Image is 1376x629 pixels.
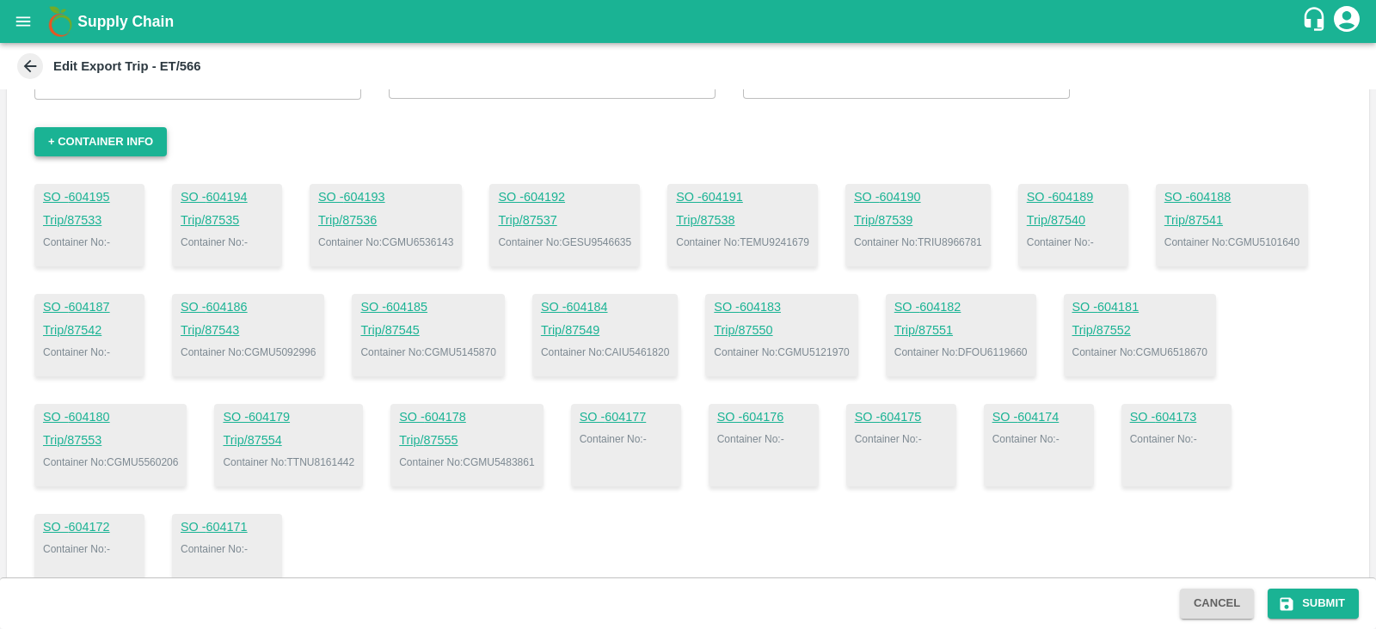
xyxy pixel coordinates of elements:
[1027,235,1120,250] p: Container No: -
[43,211,136,230] a: Trip/87533
[1180,589,1254,619] button: Cancel
[580,408,673,427] a: SO -604177
[43,408,178,427] a: SO -604180
[992,431,1085,447] p: Container No: -
[399,431,534,450] a: Trip/87555
[181,345,316,360] p: Container No: CGMU5092996
[498,211,631,230] a: Trip/87537
[676,235,809,250] p: Container No: TEMU9241679
[498,235,631,250] p: Container No: GESU9546635
[894,298,1028,317] a: SO -604182
[43,455,178,470] p: Container No: CGMU5560206
[223,408,354,427] a: SO -604179
[43,4,77,39] img: logo
[1164,188,1299,207] a: SO -604188
[1027,211,1120,230] a: Trip/87540
[399,455,534,470] p: Container No: CGMU5483861
[318,188,453,207] a: SO -604193
[43,321,136,340] a: Trip/87542
[498,188,631,207] a: SO -604192
[360,298,495,317] a: SO -604185
[1072,321,1207,340] a: Trip/87552
[541,345,669,360] p: Container No: CAIU5461820
[855,408,948,427] a: SO -604175
[223,431,354,450] a: Trip/87554
[1072,298,1207,317] a: SO -604181
[541,321,669,340] a: Trip/87549
[854,188,982,207] a: SO -604190
[181,298,316,317] a: SO -604186
[580,431,673,447] p: Container No: -
[43,345,136,360] p: Container No: -
[1331,3,1362,40] div: account of current user
[43,431,178,450] a: Trip/87553
[43,518,136,537] a: SO -604172
[77,9,1301,34] a: Supply Chain
[3,2,43,41] button: open drawer
[53,59,201,73] b: Edit Export Trip - ET/566
[894,321,1028,340] a: Trip/87551
[1130,431,1223,447] p: Container No: -
[676,188,809,207] a: SO -604191
[894,345,1028,360] p: Container No: DFOU6119660
[992,408,1085,427] a: SO -604174
[34,127,167,157] button: + Container Info
[360,345,495,360] p: Container No: CGMU5145870
[541,298,669,317] a: SO -604184
[181,541,273,557] p: Container No: -
[181,518,273,537] a: SO -604171
[854,211,982,230] a: Trip/87539
[855,431,948,447] p: Container No: -
[717,408,810,427] a: SO -604176
[318,211,453,230] a: Trip/87536
[43,235,136,250] p: Container No: -
[1301,6,1331,37] div: customer-support
[717,431,810,447] p: Container No: -
[43,298,136,317] a: SO -604187
[181,211,273,230] a: Trip/87535
[77,13,174,30] b: Supply Chain
[181,188,273,207] a: SO -604194
[714,321,849,340] a: Trip/87550
[43,188,136,207] a: SO -604195
[854,235,982,250] p: Container No: TRIU8966781
[1268,589,1359,619] button: Submit
[360,321,495,340] a: Trip/87545
[1164,235,1299,250] p: Container No: CGMU5101640
[43,541,136,557] p: Container No: -
[714,298,849,317] a: SO -604183
[1130,408,1223,427] a: SO -604173
[181,235,273,250] p: Container No: -
[223,455,354,470] p: Container No: TTNU8161442
[399,408,534,427] a: SO -604178
[318,235,453,250] p: Container No: CGMU6536143
[1027,188,1120,207] a: SO -604189
[714,345,849,360] p: Container No: CGMU5121970
[1072,345,1207,360] p: Container No: CGMU6518670
[181,321,316,340] a: Trip/87543
[676,211,809,230] a: Trip/87538
[1164,211,1299,230] a: Trip/87541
